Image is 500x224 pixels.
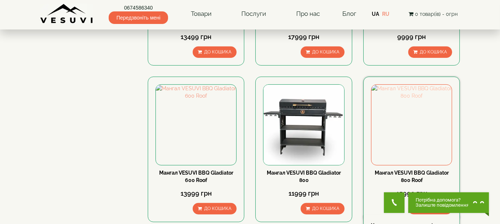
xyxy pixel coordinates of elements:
span: До кошика [312,206,339,211]
a: Про нас [289,6,327,22]
div: 13999 грн [155,189,237,198]
span: Передзвоніть мені [109,11,168,24]
span: До кошика [204,49,231,55]
span: Залиште повідомлення [416,203,469,208]
span: До кошика [312,49,339,55]
a: Мангал VESUVI BBQ Gladiator 800 [267,170,341,183]
a: Послуги [234,6,273,22]
button: Chat button [408,192,489,213]
a: 0674586340 [109,4,168,11]
button: 0 товар(ів) - 0грн [406,10,460,18]
div: 15999 грн [371,189,452,198]
img: Мангал VESUVI BBQ Gladiator 800 Roof [371,85,452,165]
button: До кошика [408,46,452,58]
button: До кошика [193,46,237,58]
a: RU [382,11,389,17]
a: Мангал VESUVI BBQ Gladiator 800 Roof [375,170,449,183]
div: 11999 грн [263,189,344,198]
a: UA [372,11,379,17]
button: До кошика [301,203,345,214]
a: Блог [342,10,356,17]
div: 17999 грн [263,32,344,42]
span: 0 товар(ів) - 0грн [415,11,458,17]
span: До кошика [420,49,447,55]
div: 13499 грн [155,32,237,42]
a: Товари [183,6,219,22]
a: Мангал VESUVI BBQ Gladiator 600 Roof [159,170,233,183]
img: Мангал VESUVI BBQ Gladiator 600 Roof [156,85,236,165]
button: До кошика [193,203,237,214]
button: Get Call button [384,192,405,213]
span: До кошика [204,206,231,211]
img: Мангал VESUVI BBQ Gladiator 800 [263,85,344,165]
button: До кошика [301,46,345,58]
img: Завод VESUVI [40,4,94,24]
span: Потрібна допомога? [416,197,469,203]
div: 9999 грн [371,32,452,42]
